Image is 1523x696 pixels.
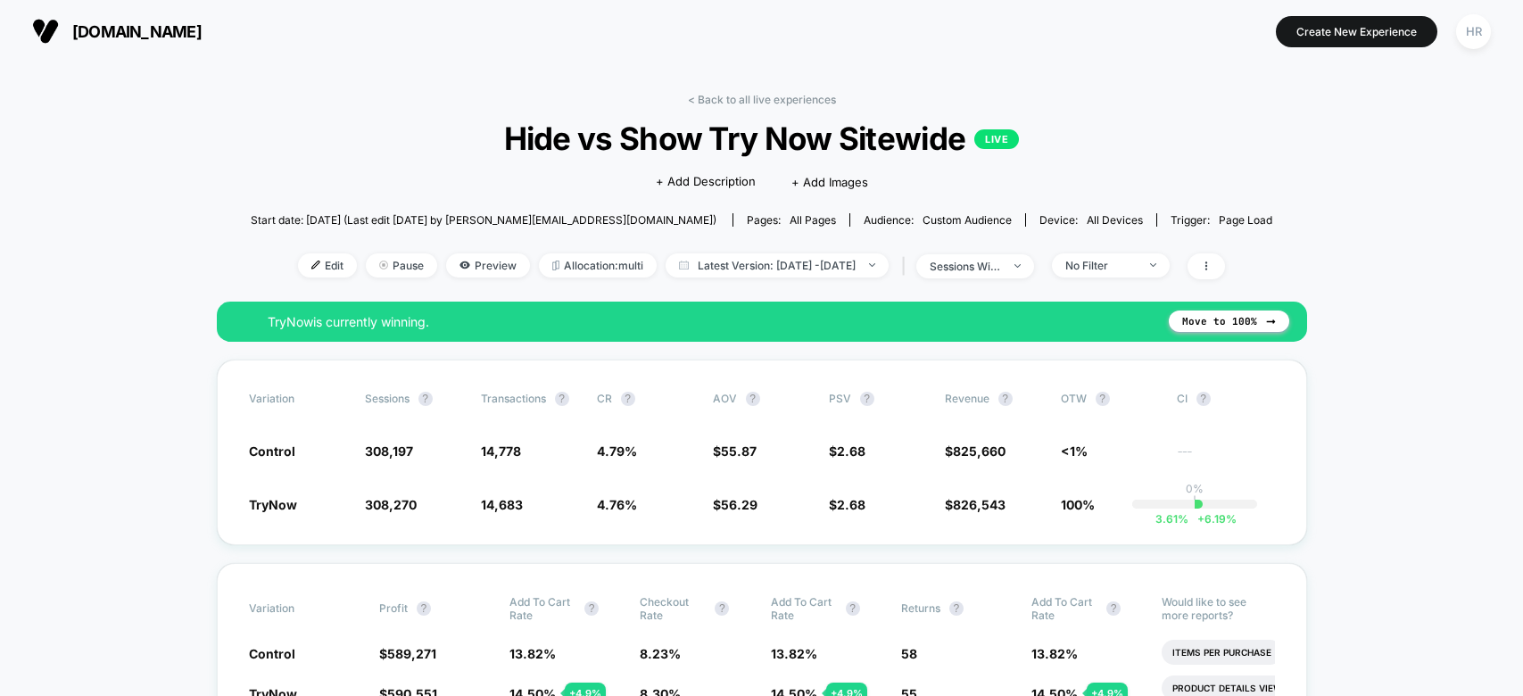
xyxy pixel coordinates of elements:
[656,173,756,191] span: + Add Description
[771,646,817,661] span: 13.82 %
[251,213,716,227] span: Start date: [DATE] (Last edit [DATE] by [PERSON_NAME][EMAIL_ADDRESS][DOMAIN_NAME])
[945,392,989,405] span: Revenue
[713,392,737,405] span: AOV
[1096,392,1110,406] button: ?
[829,392,851,405] span: PSV
[27,17,207,46] button: [DOMAIN_NAME]
[923,213,1012,227] span: Custom Audience
[1106,601,1121,616] button: ?
[829,497,865,512] span: $
[509,595,575,622] span: Add To Cart Rate
[1169,311,1289,332] button: Move to 100%
[597,392,612,405] span: CR
[829,443,865,459] span: $
[584,601,599,616] button: ?
[864,213,1012,227] div: Audience:
[771,595,837,622] span: Add To Cart Rate
[249,646,295,661] span: Control
[365,497,417,512] span: 308,270
[597,443,637,459] span: 4.79 %
[945,443,1006,459] span: $
[688,93,836,106] a: < Back to all live experiences
[945,497,1006,512] span: $
[379,646,436,661] span: $
[837,497,865,512] span: 2.68
[846,601,860,616] button: ?
[1031,646,1078,661] span: 13.82 %
[1193,495,1196,509] p: |
[1061,392,1159,406] span: OTW
[974,129,1019,149] p: LIVE
[1186,482,1204,495] p: 0%
[790,213,836,227] span: all pages
[1177,392,1275,406] span: CI
[298,253,357,278] span: Edit
[713,497,757,512] span: $
[1061,443,1088,459] span: <1%
[640,646,681,661] span: 8.23 %
[365,443,413,459] span: 308,197
[1065,259,1137,272] div: No Filter
[666,253,889,278] span: Latest Version: [DATE] - [DATE]
[640,595,706,622] span: Checkout Rate
[481,497,523,512] span: 14,683
[366,253,437,278] span: Pause
[32,18,59,45] img: Visually logo
[901,646,917,661] span: 58
[621,392,635,406] button: ?
[1014,264,1021,268] img: end
[1087,213,1143,227] span: all devices
[791,175,868,189] span: + Add Images
[1196,392,1211,406] button: ?
[721,443,757,459] span: 55.87
[901,601,940,615] span: Returns
[379,261,388,269] img: end
[481,392,546,405] span: Transactions
[1171,213,1272,227] div: Trigger:
[249,392,347,406] span: Variation
[679,261,689,269] img: calendar
[1188,512,1237,526] span: 6.19 %
[949,601,964,616] button: ?
[268,314,1151,329] span: TryNow is currently winning.
[555,392,569,406] button: ?
[1451,13,1496,50] button: HR
[1061,497,1095,512] span: 100%
[898,253,916,279] span: |
[860,392,874,406] button: ?
[72,22,202,41] span: [DOMAIN_NAME]
[1031,595,1097,622] span: Add To Cart Rate
[998,392,1013,406] button: ?
[481,443,521,459] span: 14,778
[1162,595,1274,622] p: Would like to see more reports?
[597,497,637,512] span: 4.76 %
[953,497,1006,512] span: 826,543
[249,595,347,622] span: Variation
[953,443,1006,459] span: 825,660
[418,392,433,406] button: ?
[417,601,431,616] button: ?
[715,601,729,616] button: ?
[1276,16,1437,47] button: Create New Experience
[747,213,836,227] div: Pages:
[1155,512,1188,526] span: 3.61 %
[1197,512,1204,526] span: +
[746,392,760,406] button: ?
[365,392,410,405] span: Sessions
[539,253,657,278] span: Allocation: multi
[1150,263,1156,267] img: end
[713,443,757,459] span: $
[1025,213,1156,227] span: Device:
[1456,14,1491,49] div: HR
[446,253,530,278] span: Preview
[387,646,436,661] span: 589,271
[552,261,559,270] img: rebalance
[311,261,320,269] img: edit
[302,120,1221,157] span: Hide vs Show Try Now Sitewide
[379,601,408,615] span: Profit
[721,497,757,512] span: 56.29
[837,443,865,459] span: 2.68
[509,646,556,661] span: 13.82 %
[869,263,875,267] img: end
[930,260,1001,273] div: sessions with impression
